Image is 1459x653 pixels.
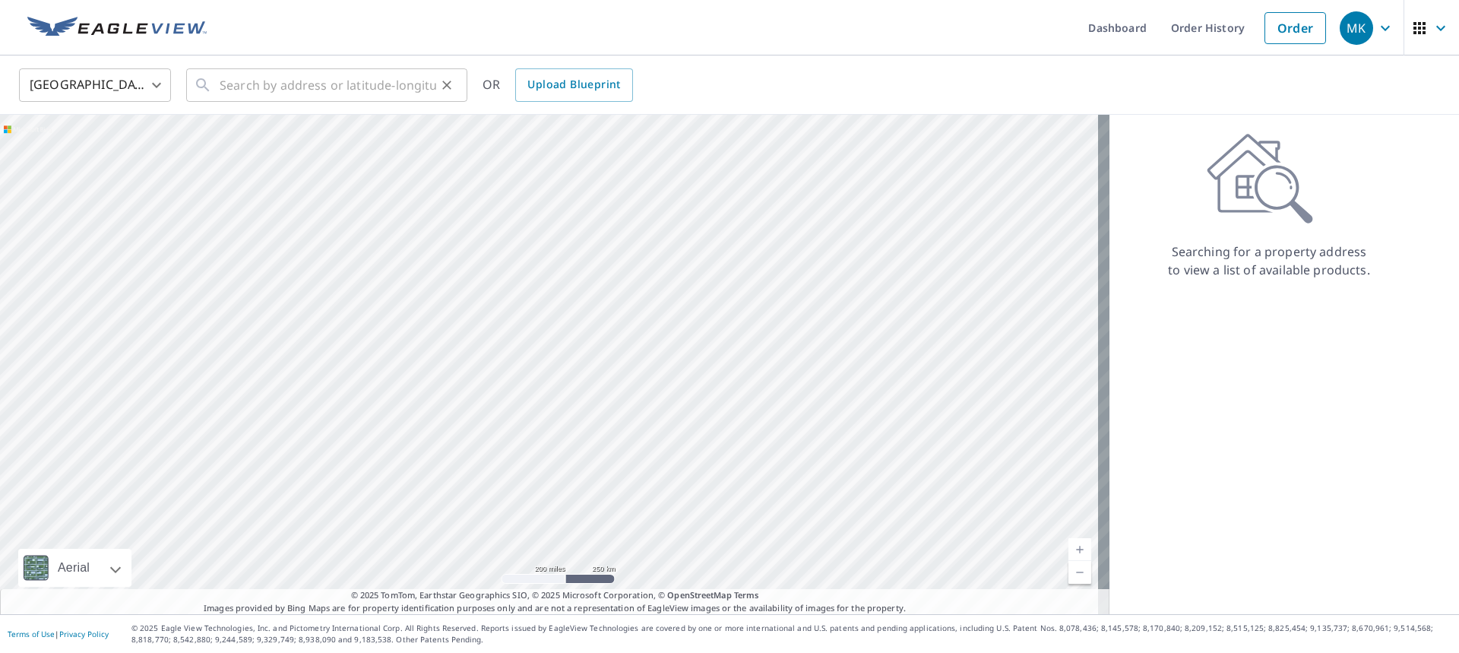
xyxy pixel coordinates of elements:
input: Search by address or latitude-longitude [220,64,436,106]
div: OR [483,68,633,102]
div: MK [1340,11,1373,45]
img: EV Logo [27,17,207,40]
button: Clear [436,74,457,96]
div: Aerial [18,549,131,587]
a: Upload Blueprint [515,68,632,102]
a: Current Level 5, Zoom In [1068,538,1091,561]
a: Current Level 5, Zoom Out [1068,561,1091,584]
a: Order [1264,12,1326,44]
p: Searching for a property address to view a list of available products. [1167,242,1371,279]
a: Privacy Policy [59,629,109,639]
a: OpenStreetMap [667,589,731,601]
div: [GEOGRAPHIC_DATA] [19,64,171,106]
p: | [8,629,109,639]
span: Upload Blueprint [527,75,620,94]
span: © 2025 TomTom, Earthstar Geographics SIO, © 2025 Microsoft Corporation, © [351,589,759,602]
p: © 2025 Eagle View Technologies, Inc. and Pictometry International Corp. All Rights Reserved. Repo... [131,623,1451,645]
a: Terms [734,589,759,601]
a: Terms of Use [8,629,55,639]
div: Aerial [53,549,94,587]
